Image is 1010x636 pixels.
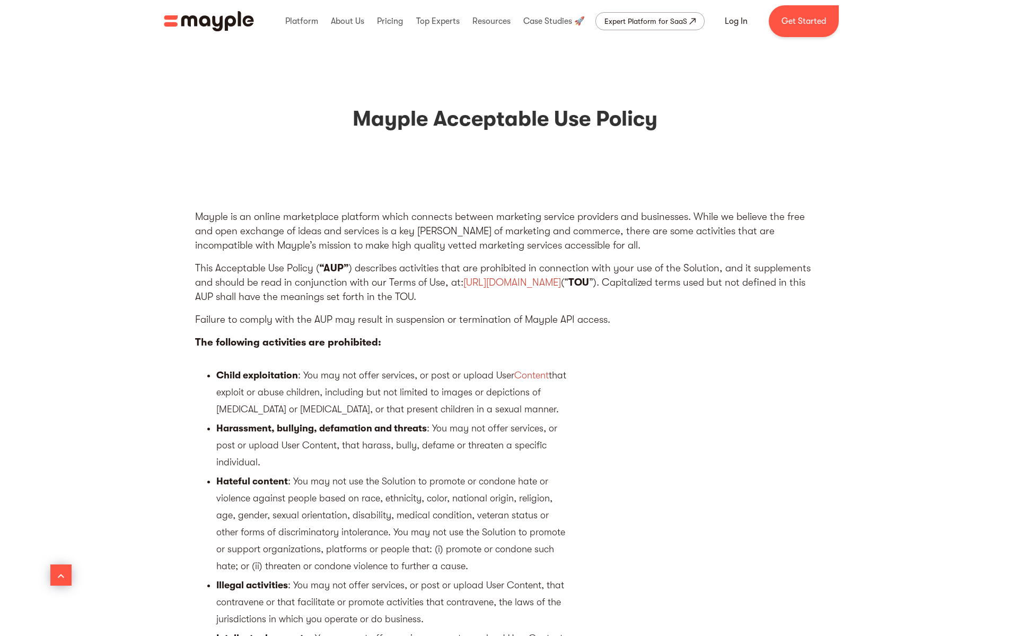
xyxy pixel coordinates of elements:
strong: Hateful content [216,476,288,487]
a: home [164,11,254,31]
div: About Us [328,4,367,38]
img: back to top of the page [55,570,67,582]
a: Content [514,370,549,381]
strong: The following activities are prohibited: [195,337,381,348]
a: Log In [712,8,760,34]
strong: Illegal activities [216,580,288,590]
li: : You may not use the Solution to promote or condone hate or violence against people based on rac... [216,473,566,575]
a: Expert Platform for SaaS [595,12,705,30]
strong: Harassment, bullying, defamation and threats [216,423,427,434]
strong: TOU [568,277,589,288]
li: : You may not offer services, or post or upload User Content, that contravene or that facilitate ... [216,577,566,628]
a: Get Started [769,5,839,37]
div: Resources [470,4,513,38]
li: : You may not offer services, or post or upload User that exploit or abuse children, including bu... [216,367,566,418]
li: : You may not offer services, or post or upload User Content, that harass, bully, defame or threa... [216,420,566,471]
div: Pricing [374,4,406,38]
strong: Mayple Acceptable Use Policy [353,107,657,131]
p: This Acceptable Use Policy ( ) describes activities that are prohibited in connection with your u... [195,261,815,304]
img: Mayple logo [164,11,254,31]
div: Platform [283,4,321,38]
div: Top Experts [414,4,462,38]
strong: “AUP” [319,262,349,274]
p: Mayple is an online marketplace platform which connects between marketing service providers and b... [195,210,815,253]
div: Expert Platform for SaaS [604,15,687,28]
p: Failure to comply with the AUP may result in suspension or termination of Mayple API access. [195,313,815,327]
strong: Child exploitation [216,370,298,381]
a: [URL][DOMAIN_NAME] [463,277,561,288]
